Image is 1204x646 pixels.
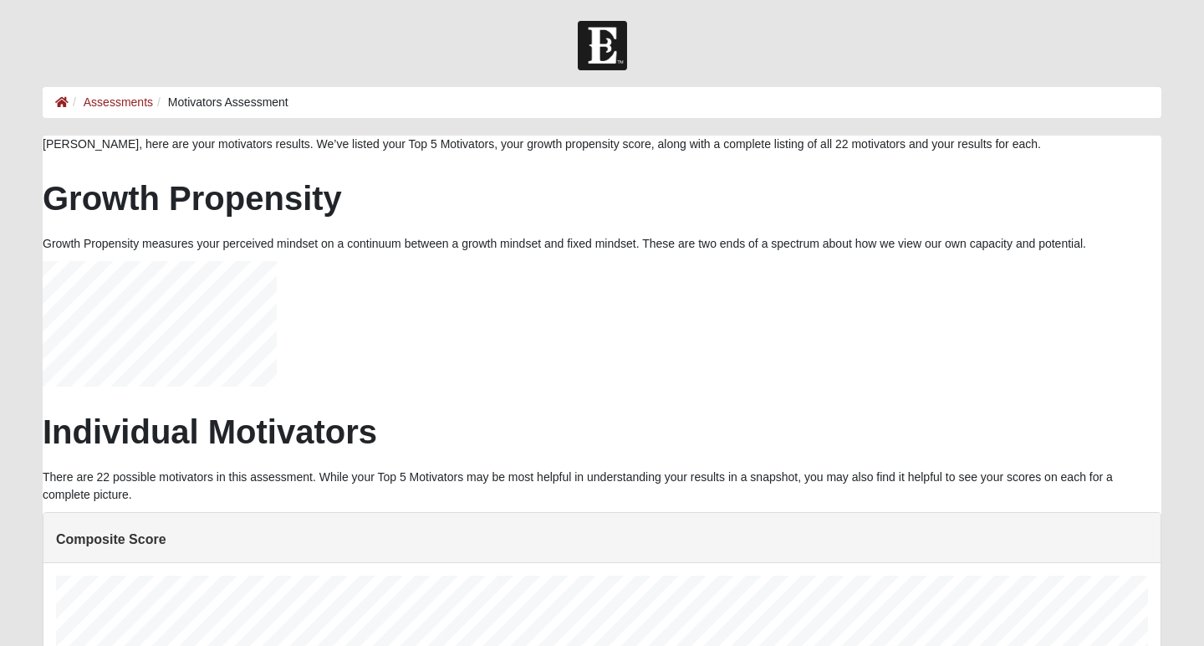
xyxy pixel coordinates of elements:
[43,412,1161,452] h2: Individual Motivators
[43,136,1161,153] p: [PERSON_NAME], here are your motivators results. We’ve listed your Top 5 Motivators, your growth ...
[43,235,1161,253] p: Growth Propensity measures your perceived mindset on a continuum between a growth mindset and fix...
[578,21,627,70] img: Church of Eleven22 Logo
[43,469,1161,504] p: There are 22 possible motivators in this assessment. While your Top 5 Motivators may be most help...
[84,95,153,109] a: Assessments
[56,532,166,546] b: Composite Score
[43,178,1161,218] h2: Growth Propensity
[153,94,288,111] li: Motivators Assessment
